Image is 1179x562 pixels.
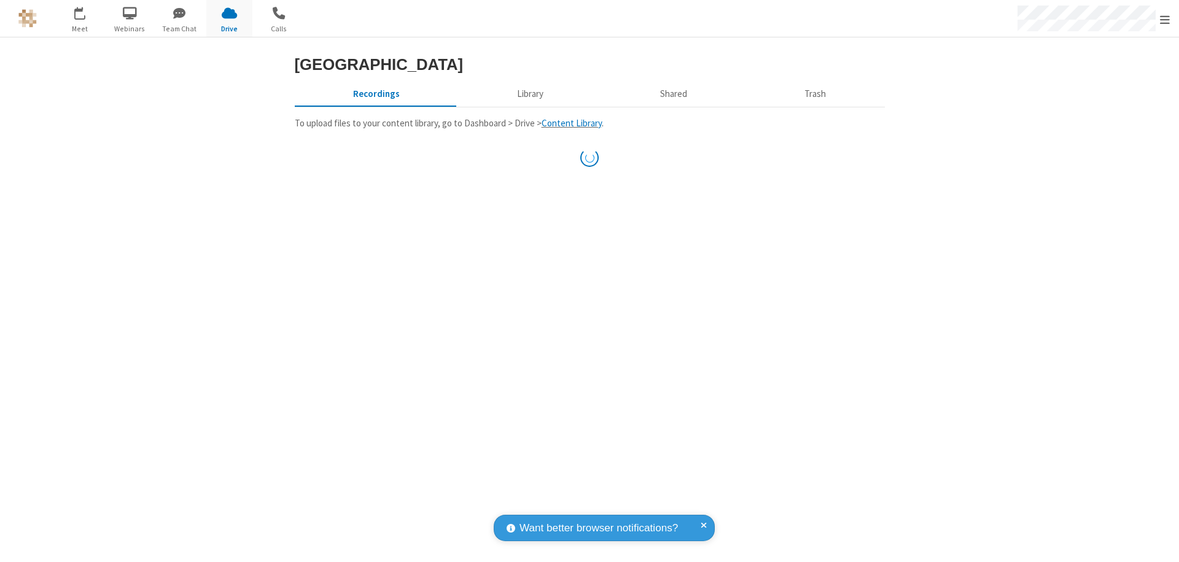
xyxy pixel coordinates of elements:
img: QA Selenium DO NOT DELETE OR CHANGE [18,9,37,28]
button: Recorded meetings [295,82,459,106]
span: Drive [206,23,252,34]
p: To upload files to your content library, go to Dashboard > Drive > . [295,117,885,131]
span: Want better browser notifications? [519,520,678,536]
a: Content Library [542,117,602,129]
div: 1 [83,7,91,16]
button: Trash [746,82,885,106]
span: Webinars [107,23,153,34]
h3: [GEOGRAPHIC_DATA] [295,56,885,73]
button: Shared during meetings [602,82,746,106]
span: Team Chat [157,23,203,34]
span: Meet [57,23,103,34]
button: Content library [458,82,602,106]
span: Calls [256,23,302,34]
